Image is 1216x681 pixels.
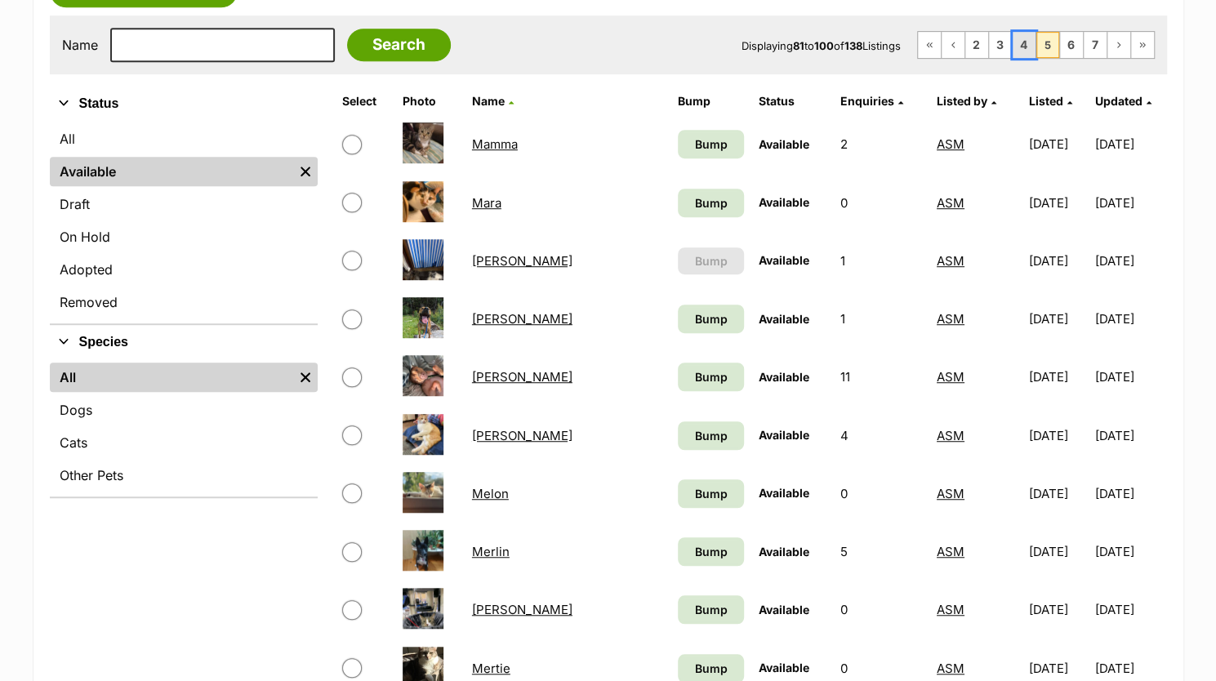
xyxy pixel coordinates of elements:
input: Search [347,29,451,61]
a: [PERSON_NAME] [472,369,572,385]
span: Bump [694,310,727,327]
a: Page 6 [1060,32,1083,58]
a: All [50,124,318,154]
a: Page 7 [1084,32,1107,58]
td: [DATE] [1022,349,1093,405]
a: Other Pets [50,461,318,490]
nav: Pagination [917,31,1155,59]
td: [DATE] [1022,233,1093,289]
a: Mamma [472,136,518,152]
a: Merlin [472,544,510,559]
td: [DATE] [1094,116,1165,172]
td: 5 [834,523,929,580]
a: Updated [1094,94,1151,108]
span: Bump [694,194,727,211]
td: [DATE] [1094,465,1165,522]
span: Updated [1094,94,1142,108]
a: [PERSON_NAME] [472,253,572,269]
span: Available [759,370,809,384]
td: [DATE] [1094,233,1165,289]
td: [DATE] [1094,349,1165,405]
a: Dogs [50,395,318,425]
td: [DATE] [1022,116,1093,172]
a: Bump [678,421,744,450]
a: Bump [678,363,744,391]
a: Previous page [942,32,964,58]
strong: 138 [844,39,862,52]
span: Available [759,486,809,500]
a: Available [50,157,293,186]
a: ASM [937,602,964,617]
td: 11 [834,349,929,405]
img: Marty [403,297,443,338]
a: ASM [937,544,964,559]
td: 0 [834,175,929,231]
td: [DATE] [1022,523,1093,580]
a: Enquiries [840,94,903,108]
a: Draft [50,189,318,219]
a: [PERSON_NAME] [472,602,572,617]
a: Bump [678,537,744,566]
td: [DATE] [1094,175,1165,231]
span: Displaying to of Listings [742,39,901,52]
a: [PERSON_NAME] [472,311,572,327]
td: 4 [834,407,929,464]
a: First page [918,32,941,58]
a: ASM [937,311,964,327]
td: [DATE] [1094,407,1165,464]
td: 1 [834,291,929,347]
td: [DATE] [1094,291,1165,347]
button: Species [50,332,318,353]
th: Status [752,88,831,114]
a: Bump [678,595,744,624]
a: ASM [937,486,964,501]
a: Name [472,94,514,108]
a: Bump [678,130,744,158]
td: 2 [834,116,929,172]
span: translation missing: en.admin.listings.index.attributes.enquiries [840,94,894,108]
a: ASM [937,428,964,443]
a: ASM [937,369,964,385]
a: Page 3 [989,32,1012,58]
a: ASM [937,661,964,676]
span: Available [759,253,809,267]
span: Bump [694,601,727,618]
td: [DATE] [1022,291,1093,347]
span: Bump [694,136,727,153]
span: Bump [694,485,727,502]
span: Bump [694,660,727,677]
td: [DATE] [1094,523,1165,580]
td: [DATE] [1022,581,1093,638]
a: Adopted [50,255,318,284]
span: Bump [694,252,727,269]
span: Listed [1029,94,1063,108]
span: Available [759,661,809,674]
a: Remove filter [293,363,318,392]
a: Melon [472,486,509,501]
span: Page 5 [1036,32,1059,58]
span: Name [472,94,505,108]
a: Bump [678,305,744,333]
td: 1 [834,233,929,289]
a: Bump [678,479,744,508]
a: Mara [472,195,501,211]
a: Listed [1029,94,1072,108]
a: Bump [678,189,744,217]
span: Available [759,603,809,616]
a: Removed [50,287,318,317]
td: 0 [834,581,929,638]
div: Status [50,121,318,323]
td: [DATE] [1094,581,1165,638]
span: Available [759,545,809,559]
button: Status [50,93,318,114]
span: Bump [694,368,727,385]
a: Remove filter [293,157,318,186]
span: Available [759,428,809,442]
a: ASM [937,136,964,152]
th: Photo [396,88,463,114]
span: Bump [694,543,727,560]
a: Page 2 [965,32,988,58]
span: Available [759,195,809,209]
button: Bump [678,247,744,274]
th: Select [336,88,394,114]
